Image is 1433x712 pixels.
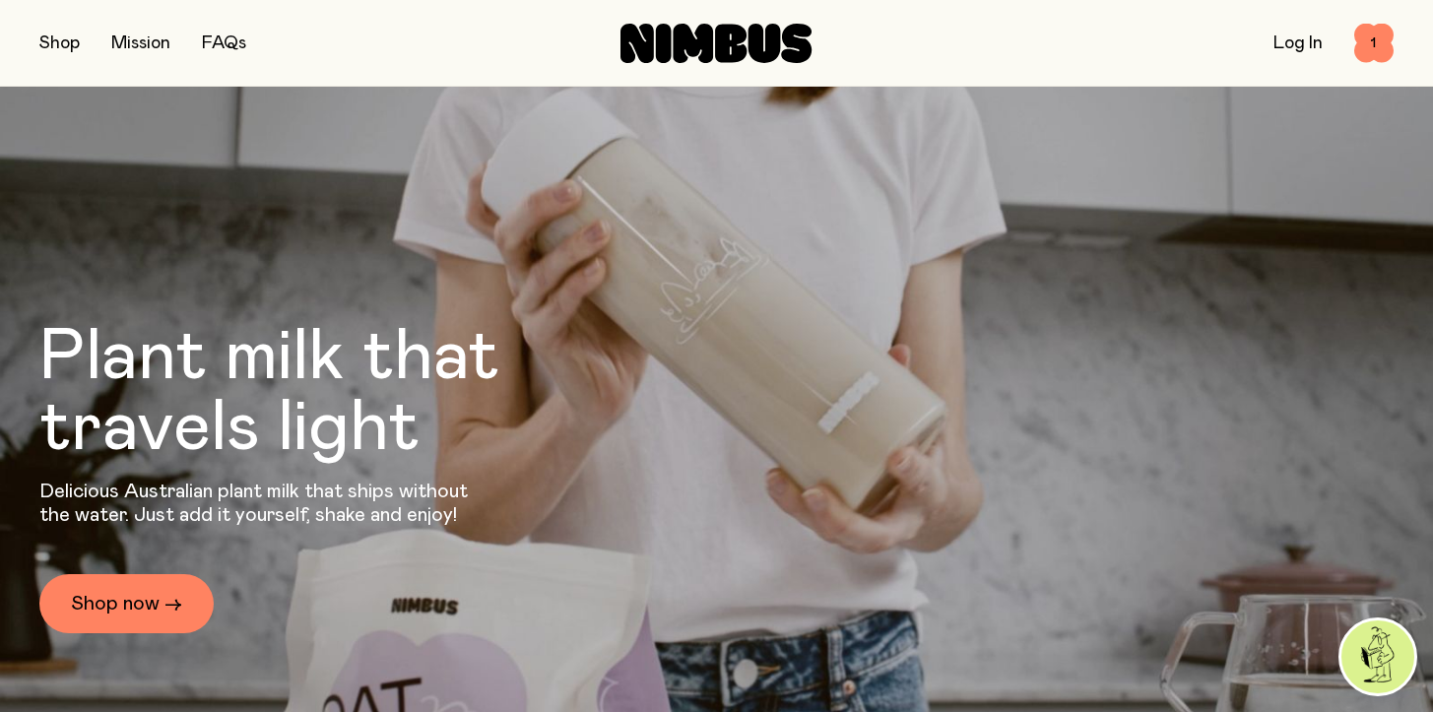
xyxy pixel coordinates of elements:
[1354,24,1394,63] button: 1
[1341,620,1414,693] img: agent
[1273,34,1323,52] a: Log In
[39,322,607,464] h1: Plant milk that travels light
[39,480,481,527] p: Delicious Australian plant milk that ships without the water. Just add it yourself, shake and enjoy!
[39,574,214,633] a: Shop now →
[111,34,170,52] a: Mission
[202,34,246,52] a: FAQs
